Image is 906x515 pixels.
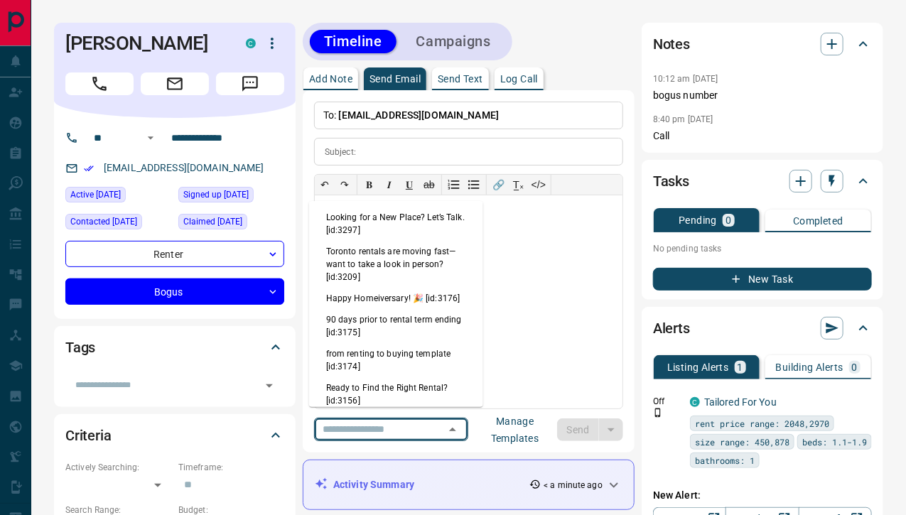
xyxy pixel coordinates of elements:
[653,27,872,61] div: Notes
[309,343,483,377] li: from renting to buying template [id:3174]
[653,317,690,340] h2: Alerts
[667,362,729,372] p: Listing Alerts
[178,187,284,207] div: Sun Sep 07 2025
[509,175,529,195] button: T̲ₓ
[309,288,483,309] li: Happy Homeiversary! 🎉 [id:3176]
[690,397,700,407] div: condos.ca
[544,479,603,492] p: < a minute ago
[793,216,843,226] p: Completed
[557,418,623,441] div: split button
[65,278,284,305] div: Bogus
[653,268,872,291] button: New Task
[802,435,867,449] span: beds: 1.1-1.9
[653,88,872,103] p: bogus number
[65,72,134,95] span: Call
[183,188,249,202] span: Signed up [DATE]
[65,32,225,55] h1: [PERSON_NAME]
[704,396,777,408] a: Tailored For You
[65,187,171,207] div: Sun Sep 14 2025
[653,114,713,124] p: 8:40 pm [DATE]
[489,175,509,195] button: 🔗
[695,435,789,449] span: size range: 450,878
[325,146,356,158] p: Subject:
[360,175,379,195] button: 𝐁
[309,207,483,241] li: Looking for a New Place? Let’s Talk. [id:3297]
[653,164,872,198] div: Tasks
[310,30,397,53] button: Timeline
[309,74,352,84] p: Add Note
[65,330,284,364] div: Tags
[314,102,623,129] p: To:
[653,238,872,259] p: No pending tasks
[653,33,690,55] h2: Notes
[406,179,413,190] span: 𝐔
[65,214,171,234] div: Mon Sep 08 2025
[339,109,500,121] span: [EMAIL_ADDRESS][DOMAIN_NAME]
[464,175,484,195] button: Bullet list
[653,311,872,345] div: Alerts
[695,416,829,430] span: rent price range: 2048,2970
[444,175,464,195] button: Numbered list
[653,129,872,143] p: Call
[399,175,419,195] button: 𝐔
[104,162,264,173] a: [EMAIL_ADDRESS][DOMAIN_NAME]
[529,175,549,195] button: </>
[178,214,284,234] div: Sun Sep 07 2025
[309,309,483,343] li: 90 days prior to rental term ending [id:3175]
[65,424,112,447] h2: Criteria
[679,215,717,225] p: Pending
[333,477,414,492] p: Activity Summary
[141,72,209,95] span: Email
[402,30,505,53] button: Campaigns
[653,170,689,193] h2: Tasks
[473,418,557,441] button: Manage Templates
[438,74,483,84] p: Send Text
[216,72,284,95] span: Message
[84,163,94,173] svg: Email Verified
[70,188,121,202] span: Active [DATE]
[335,175,355,195] button: ↷
[424,179,435,190] s: ab
[443,420,463,440] button: Close
[65,418,284,452] div: Criteria
[852,362,858,372] p: 0
[379,175,399,195] button: 𝑰
[309,241,483,288] li: Toronto rentals are moving fast—want to take a look in person? [id:3209]
[178,461,284,474] p: Timeframe:
[315,175,335,195] button: ↶
[70,215,137,229] span: Contacted [DATE]
[653,408,663,418] svg: Push Notification Only
[738,362,743,372] p: 1
[653,74,718,84] p: 10:12 am [DATE]
[370,74,421,84] p: Send Email
[65,461,171,474] p: Actively Searching:
[653,395,681,408] p: Off
[695,453,755,467] span: bathrooms: 1
[183,215,242,229] span: Claimed [DATE]
[776,362,843,372] p: Building Alerts
[246,38,256,48] div: condos.ca
[259,376,279,396] button: Open
[142,129,159,146] button: Open
[500,74,538,84] p: Log Call
[419,175,439,195] button: ab
[315,472,622,498] div: Activity Summary< a minute ago
[65,336,95,359] h2: Tags
[65,241,284,267] div: Renter
[653,488,872,503] p: New Alert:
[726,215,731,225] p: 0
[309,377,483,411] li: Ready to Find the Right Rental? [id:3156]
